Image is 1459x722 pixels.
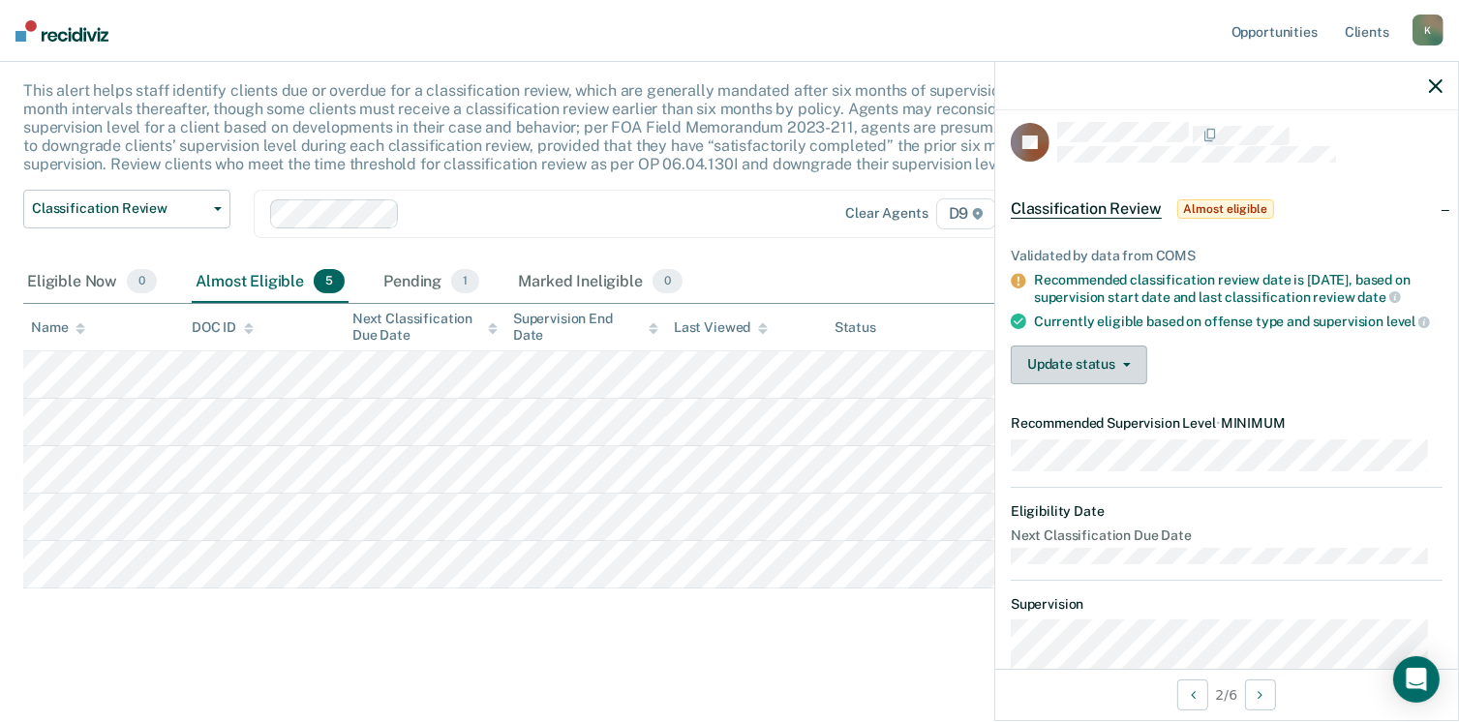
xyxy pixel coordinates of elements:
div: Next Classification Due Date [352,311,498,344]
div: Clear agents [845,205,927,222]
dt: Recommended Supervision Level MINIMUM [1011,415,1443,432]
span: D9 [936,198,997,229]
span: Classification Review [32,200,206,217]
div: Currently eligible based on offense type and supervision [1034,313,1443,330]
p: This alert helps staff identify clients due or overdue for a classification review, which are gen... [23,81,1105,174]
div: 2 / 6 [995,669,1458,720]
img: Recidiviz [15,20,108,42]
div: Eligible Now [23,261,161,304]
button: Previous Opportunity [1177,679,1208,710]
button: Update status [1011,346,1147,384]
div: Pending [380,261,483,304]
div: DOC ID [192,319,254,336]
div: Classification ReviewAlmost eligible [995,178,1458,240]
div: Last Viewed [674,319,768,336]
dt: Supervision [1011,596,1443,613]
div: Supervision End Date [513,311,658,344]
div: Marked Ineligible [514,261,686,304]
div: K [1413,15,1444,45]
span: Almost eligible [1177,199,1274,219]
button: Next Opportunity [1245,679,1276,710]
div: Validated by data from COMS [1011,248,1443,264]
span: • [1216,415,1221,431]
span: 0 [653,269,683,294]
span: level [1386,314,1430,329]
div: Almost Eligible [192,261,349,304]
span: Classification Review [1011,199,1162,219]
div: Name [31,319,85,336]
div: Recommended classification review date is [DATE], based on supervision start date and last classi... [1034,272,1443,305]
dt: Next Classification Due Date [1011,527,1443,544]
div: Status [835,319,876,336]
span: 0 [127,269,157,294]
div: Open Intercom Messenger [1393,656,1440,703]
span: 5 [314,269,345,294]
dt: Eligibility Date [1011,503,1443,520]
span: 1 [451,269,479,294]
